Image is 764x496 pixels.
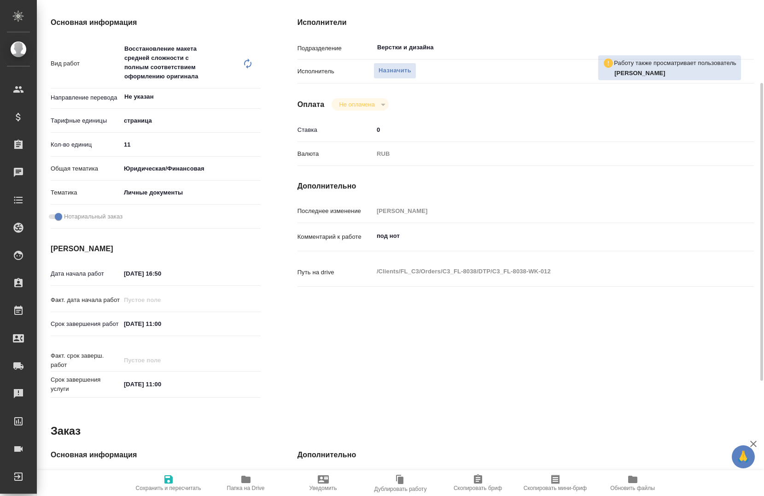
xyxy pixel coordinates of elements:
[336,100,377,108] button: Не оплачена
[51,188,121,197] p: Тематика
[297,181,754,192] h4: Дополнительно
[227,485,265,491] span: Папка на Drive
[374,486,427,492] span: Дублировать работу
[735,447,751,466] span: 🙏
[614,59,736,68] p: Работу также просматривает пользователь
[373,228,716,244] textarea: под нот
[136,485,201,491] span: Сохранить и пересчитать
[517,470,594,496] button: Скопировать мини-бриф
[732,445,755,468] button: 🙏
[594,470,671,496] button: Обновить файлы
[51,93,121,102] p: Направление перевода
[524,485,587,491] span: Скопировать мини-бриф
[285,470,362,496] button: Уведомить
[51,17,261,28] h4: Основная информация
[51,116,121,125] p: Тарифные единицы
[51,424,81,438] h2: Заказ
[51,375,121,394] p: Срок завершения услуги
[373,63,416,79] button: Назначить
[297,44,373,53] p: Подразделение
[51,164,121,173] p: Общая тематика
[297,17,754,28] h4: Исполнители
[121,378,201,391] input: ✎ Введи что-нибудь
[51,59,121,68] p: Вид работ
[297,268,373,277] p: Путь на drive
[121,267,201,280] input: ✎ Введи что-нибудь
[439,470,517,496] button: Скопировать бриф
[297,149,373,159] p: Валюта
[256,96,257,98] button: Open
[297,99,325,110] h4: Оплата
[379,65,411,76] span: Назначить
[51,269,121,278] p: Дата начала работ
[51,140,121,149] p: Кол-во единиц
[297,125,373,135] p: Ставка
[297,232,373,242] p: Комментарий к работе
[51,449,261,461] h4: Основная информация
[373,123,716,136] input: ✎ Введи что-нибудь
[121,161,261,177] div: Юридическая/Финансовая
[121,185,261,201] div: Личные документы
[297,207,373,216] p: Последнее изменение
[51,351,121,370] p: Факт. срок заверш. работ
[332,98,388,111] div: Не оплачена
[207,470,285,496] button: Папка на Drive
[51,319,121,329] p: Срок завершения работ
[614,69,736,78] p: Смыслова Светлана
[64,212,122,221] span: Нотариальный заказ
[362,470,439,496] button: Дублировать работу
[297,449,754,461] h4: Дополнительно
[130,470,207,496] button: Сохранить и пересчитать
[121,138,261,151] input: ✎ Введи что-нибудь
[373,264,716,279] textarea: /Clients/FL_C3/Orders/C3_FL-8038/DTP/C3_FL-8038-WK-012
[51,295,121,305] p: Факт. дата начала работ
[614,70,665,77] b: [PERSON_NAME]
[711,47,712,48] button: Open
[297,67,373,76] p: Исполнитель
[610,485,655,491] span: Обновить файлы
[121,317,201,331] input: ✎ Введи что-нибудь
[454,485,502,491] span: Скопировать бриф
[51,243,261,254] h4: [PERSON_NAME]
[373,146,716,162] div: RUB
[121,293,201,307] input: Пустое поле
[121,354,201,367] input: Пустое поле
[121,113,261,129] div: страница
[373,204,716,218] input: Пустое поле
[309,485,337,491] span: Уведомить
